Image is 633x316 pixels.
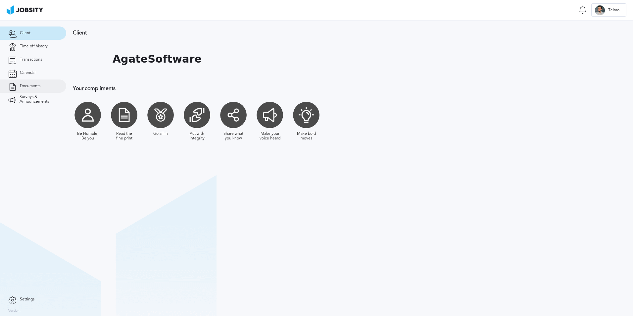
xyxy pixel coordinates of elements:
[222,132,245,141] div: Share what you know
[20,84,40,88] span: Documents
[76,132,99,141] div: Be Humble, Be you
[20,31,30,35] span: Client
[153,132,168,136] div: Go all in
[20,44,48,49] span: Time off history
[20,57,42,62] span: Transactions
[20,95,58,104] span: Surveys & Announcements
[73,85,432,91] h3: Your compliments
[113,132,136,141] div: Read the fine print
[605,8,623,13] span: Telmo
[20,297,34,302] span: Settings
[113,53,202,65] h1: AgateSoftware
[295,132,318,141] div: Make bold moves
[185,132,209,141] div: Act with integrity
[7,5,43,15] img: ab4bad089aa723f57921c736e9817d99.png
[20,71,36,75] span: Calendar
[73,30,432,36] h3: Client
[8,309,21,313] label: Version:
[595,5,605,15] div: T
[258,132,281,141] div: Make your voice heard
[591,3,626,17] button: TTelmo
